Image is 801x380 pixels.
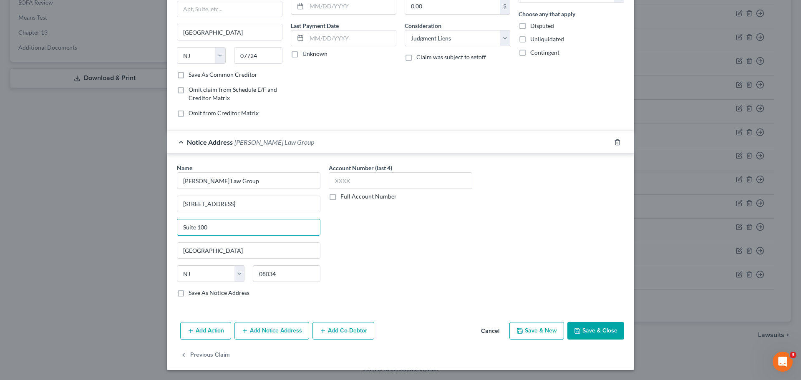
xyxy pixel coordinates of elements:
span: Disputed [530,22,554,29]
input: Enter address... [177,196,320,212]
label: Last Payment Date [291,21,339,30]
span: Name [177,164,192,171]
label: Save As Common Creditor [189,70,257,79]
input: Enter city... [177,24,282,40]
label: Consideration [405,21,441,30]
label: Unknown [302,50,327,58]
button: Save & Close [567,322,624,340]
input: XXXX [329,172,472,189]
span: 3 [790,352,796,358]
input: Enter city... [177,243,320,259]
label: Full Account Number [340,192,397,201]
label: Account Number (last 4) [329,164,392,172]
input: Apt, Suite, etc... [177,1,282,17]
span: Claim was subject to setoff [416,53,486,60]
span: [PERSON_NAME] Law Group [234,138,314,146]
button: Add Action [180,322,231,340]
label: Choose any that apply [519,10,575,18]
button: Save & New [509,322,564,340]
input: Enter zip... [234,47,283,64]
span: Omit from Creditor Matrix [189,109,259,116]
button: Add Co-Debtor [312,322,374,340]
button: Cancel [474,323,506,340]
span: Notice Address [187,138,233,146]
input: Enter zip.. [253,265,320,282]
input: Search by name... [177,172,320,189]
label: Save As Notice Address [189,289,249,297]
button: Previous Claim [180,346,230,364]
span: Contingent [530,49,559,56]
span: Unliquidated [530,35,564,43]
iframe: Intercom live chat [773,352,793,372]
button: Add Notice Address [234,322,309,340]
span: Omit claim from Schedule E/F and Creditor Matrix [189,86,277,101]
input: Apt, Suite, etc... [177,219,320,235]
input: MM/DD/YYYY [307,30,396,46]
